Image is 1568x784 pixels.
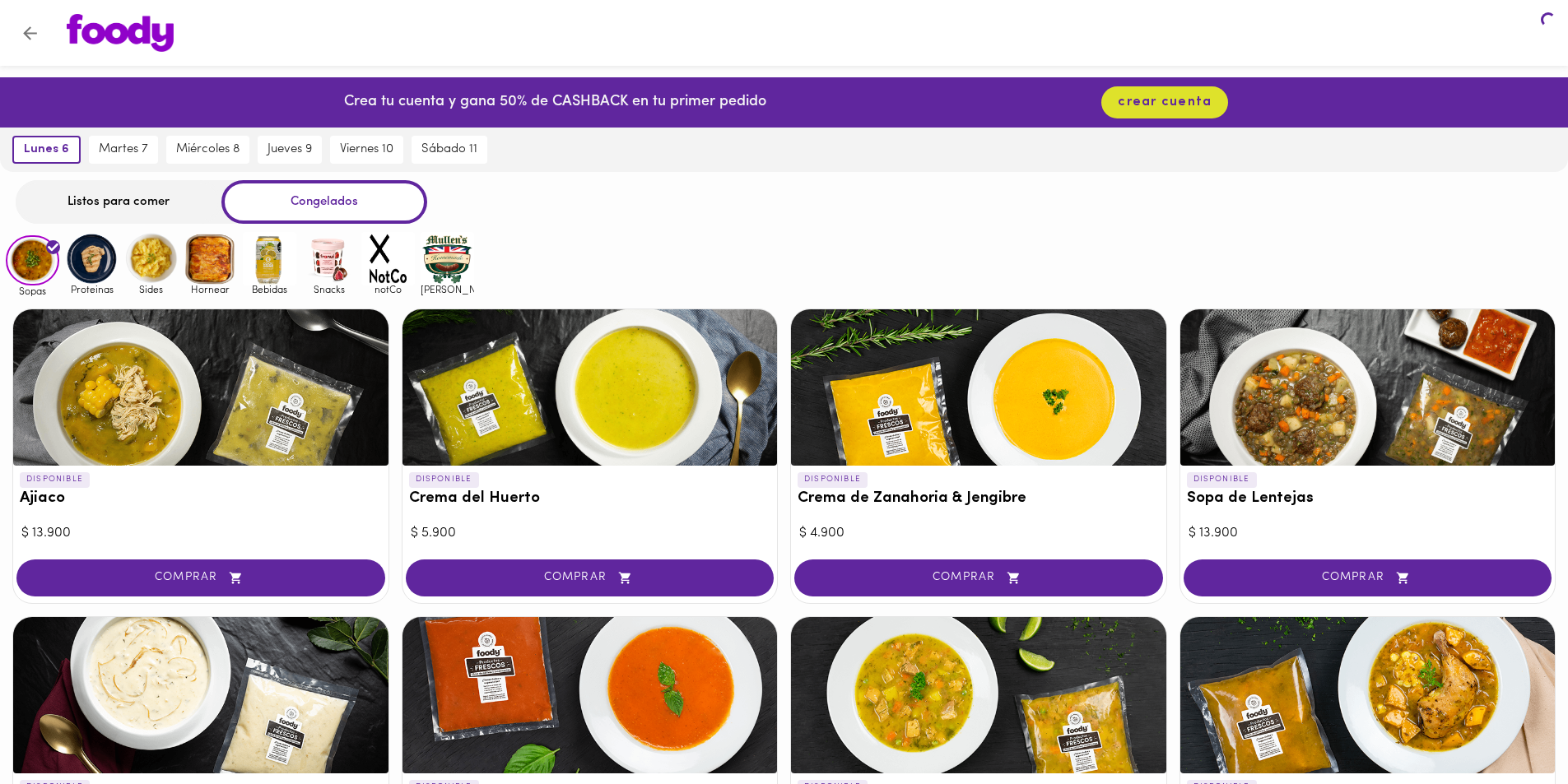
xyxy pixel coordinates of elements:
[1473,689,1552,768] iframe: Messagebird Livechat Widget
[65,284,119,295] span: Proteinas
[815,571,1142,585] span: COMPRAR
[1180,617,1556,773] div: Sancocho Valluno
[406,559,775,596] button: COMPRAR
[402,617,778,773] div: Crema de Tomate
[799,524,1158,543] div: $ 4.900
[243,284,296,295] span: Bebidas
[24,142,69,157] span: lunes 6
[791,309,1166,466] div: Crema de Zanahoria & Jengibre
[421,142,477,157] span: sábado 11
[13,617,389,773] div: Crema de cebolla
[258,136,322,164] button: jueves 9
[124,284,178,295] span: Sides
[1187,472,1257,487] p: DISPONIBLE
[409,490,771,508] h3: Crema del Huerto
[344,92,766,114] p: Crea tu cuenta y gana 50% de CASHBACK en tu primer pedido
[89,136,158,164] button: martes 7
[184,232,237,285] img: Hornear
[10,13,50,53] button: Volver
[166,136,249,164] button: miércoles 8
[798,472,868,487] p: DISPONIBLE
[6,285,59,296] span: Sopas
[412,136,487,164] button: sábado 11
[37,571,365,585] span: COMPRAR
[184,284,237,295] span: Hornear
[409,472,479,487] p: DISPONIBLE
[12,136,81,164] button: lunes 6
[1118,95,1212,110] span: crear cuenta
[20,472,90,487] p: DISPONIBLE
[16,180,221,224] div: Listos para comer
[20,490,382,508] h3: Ajiaco
[302,232,356,285] img: Snacks
[13,309,389,466] div: Ajiaco
[1101,86,1228,118] button: crear cuenta
[176,142,240,157] span: miércoles 8
[361,284,415,295] span: notCo
[426,571,754,585] span: COMPRAR
[16,559,385,596] button: COMPRAR
[421,232,474,285] img: mullens
[65,232,119,285] img: Proteinas
[302,284,356,295] span: Snacks
[411,524,770,543] div: $ 5.900
[268,142,312,157] span: jueves 9
[1204,571,1532,585] span: COMPRAR
[791,617,1166,773] div: Sopa de Mondongo
[1180,309,1556,466] div: Sopa de Lentejas
[221,180,427,224] div: Congelados
[340,142,393,157] span: viernes 10
[402,309,778,466] div: Crema del Huerto
[1184,559,1552,596] button: COMPRAR
[330,136,403,164] button: viernes 10
[99,142,148,157] span: martes 7
[124,232,178,285] img: Sides
[421,284,474,295] span: [PERSON_NAME]
[243,232,296,285] img: Bebidas
[1189,524,1547,543] div: $ 13.900
[67,14,174,52] img: logo.png
[794,559,1163,596] button: COMPRAR
[6,235,59,286] img: Sopas
[1187,490,1549,508] h3: Sopa de Lentejas
[798,490,1160,508] h3: Crema de Zanahoria & Jengibre
[21,524,380,543] div: $ 13.900
[361,232,415,285] img: notCo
